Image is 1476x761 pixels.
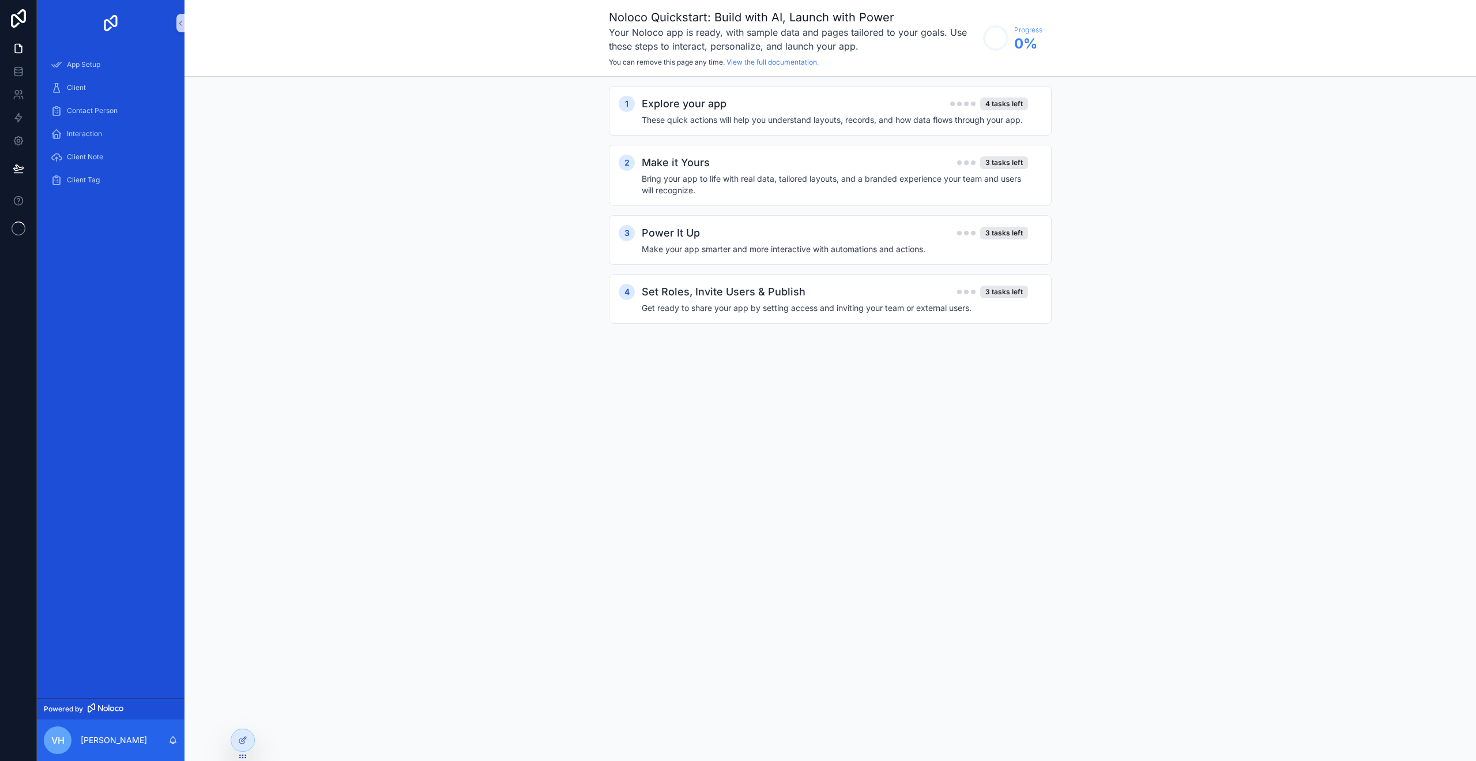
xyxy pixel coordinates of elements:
[37,46,184,205] div: scrollable content
[609,58,725,66] span: You can remove this page any time.
[101,14,120,32] img: App logo
[44,100,178,121] a: Contact Person
[67,175,100,185] span: Client Tag
[67,152,103,162] span: Client Note
[67,129,102,138] span: Interaction
[726,58,819,66] a: View the full documentation.
[37,698,184,719] a: Powered by
[609,25,977,53] h3: Your Noloco app is ready, with sample data and pages tailored to your goals. Use these steps to i...
[1014,35,1042,53] span: 0 %
[67,60,100,69] span: App Setup
[609,9,977,25] h1: Noloco Quickstart: Build with AI, Launch with Power
[44,123,178,144] a: Interaction
[81,734,147,746] p: [PERSON_NAME]
[67,83,86,92] span: Client
[1014,25,1042,35] span: Progress
[67,106,118,115] span: Contact Person
[44,704,83,714] span: Powered by
[51,733,65,747] span: VH
[44,77,178,98] a: Client
[44,170,178,190] a: Client Tag
[44,147,178,167] a: Client Note
[44,54,178,75] a: App Setup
